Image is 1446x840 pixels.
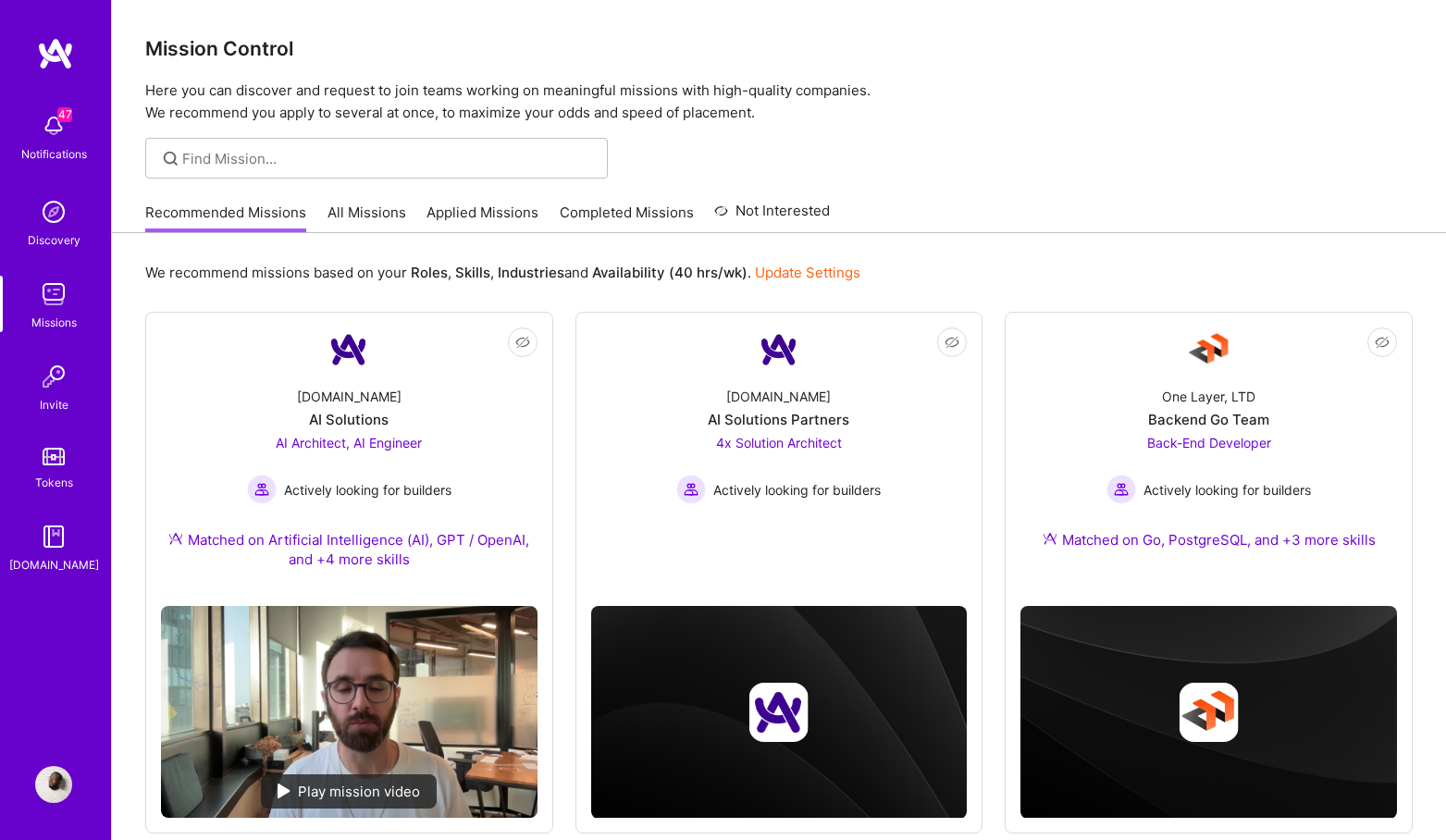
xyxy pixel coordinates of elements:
b: Industries [498,264,564,281]
img: Company Logo [1187,327,1231,372]
i: icon EyeClosed [1375,335,1390,350]
img: cover [1020,606,1397,819]
a: Company Logo[DOMAIN_NAME]AI Solutions Partners4x Solution Architect Actively looking for builders... [591,327,968,565]
img: cover [591,606,968,819]
p: Here you can discover and request to join teams working on meaningful missions with high-quality ... [145,80,1413,124]
b: Skills [455,264,490,281]
img: guide book [35,518,72,555]
a: Company Logo[DOMAIN_NAME]AI SolutionsAI Architect, AI Engineer Actively looking for buildersActiv... [161,327,538,591]
img: User Avatar [35,766,72,803]
a: User Avatar [31,766,77,803]
div: Matched on Go, PostgreSQL, and +3 more skills [1043,530,1376,550]
div: Tokens [35,473,73,492]
a: All Missions [328,203,406,233]
div: Notifications [21,144,87,164]
img: play [278,784,290,798]
span: Actively looking for builders [284,480,451,500]
div: One Layer, LTD [1162,387,1255,406]
i: icon SearchGrey [160,148,181,169]
img: Actively looking for builders [247,475,277,504]
a: Not Interested [714,200,830,233]
i: icon EyeClosed [945,335,959,350]
span: Actively looking for builders [1143,480,1311,500]
b: Roles [411,264,448,281]
span: Actively looking for builders [713,480,881,500]
span: Back-End Developer [1147,435,1271,451]
span: 47 [57,107,72,122]
img: Actively looking for builders [676,475,706,504]
span: AI Architect, AI Engineer [276,435,422,451]
img: bell [35,107,72,144]
img: Ateam Purple Icon [1043,531,1057,546]
div: [DOMAIN_NAME] [9,555,99,574]
span: 4x Solution Architect [716,435,842,451]
img: tokens [43,448,65,465]
i: icon EyeClosed [515,335,530,350]
a: Recommended Missions [145,203,306,233]
a: Completed Missions [560,203,694,233]
div: Matched on Artificial Intelligence (AI), GPT / OpenAI, and +4 more skills [161,530,538,569]
div: Discovery [28,230,80,250]
img: Company Logo [327,327,371,372]
div: Backend Go Team [1148,410,1269,429]
img: logo [37,37,74,70]
p: We recommend missions based on your , , and . [145,263,860,282]
div: Invite [40,395,68,414]
div: Missions [31,313,77,332]
img: Company Logo [757,327,801,372]
a: Applied Missions [426,203,538,233]
b: Availability (40 hrs/wk) [592,264,748,281]
img: discovery [35,193,72,230]
div: Play mission video [261,774,437,809]
img: Actively looking for builders [1106,475,1136,504]
img: Company logo [749,683,809,742]
div: AI Solutions Partners [708,410,849,429]
img: Ateam Purple Icon [168,531,183,546]
img: teamwork [35,276,72,313]
a: Company LogoOne Layer, LTDBackend Go TeamBack-End Developer Actively looking for buildersActively... [1020,327,1397,572]
div: AI Solutions [309,410,389,429]
input: Find Mission... [182,149,594,168]
div: [DOMAIN_NAME] [726,387,831,406]
img: No Mission [161,606,538,818]
a: Update Settings [755,264,860,281]
img: Invite [35,358,72,395]
div: [DOMAIN_NAME] [297,387,402,406]
img: Company logo [1180,683,1239,742]
h3: Mission Control [145,37,1413,60]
